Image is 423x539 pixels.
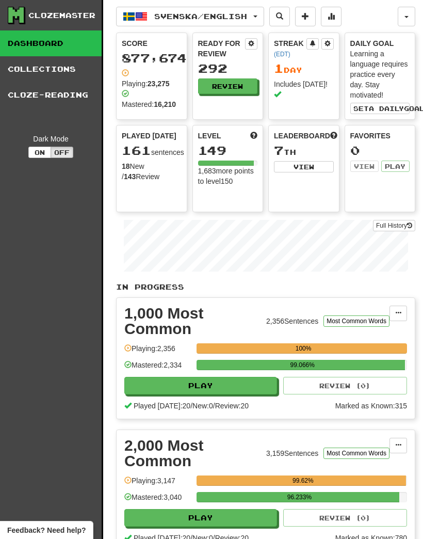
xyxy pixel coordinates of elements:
span: Played [DATE] [122,131,176,141]
div: 149 [198,144,258,157]
strong: 143 [124,172,136,181]
span: 1 [274,61,284,75]
div: Dark Mode [8,134,94,144]
button: More stats [321,7,341,26]
a: (EDT) [274,51,290,58]
div: 100% [200,343,407,354]
span: Played [DATE]: 20 [134,402,190,410]
button: View [274,161,334,172]
strong: 16,210 [154,100,176,108]
button: Svenska/English [116,7,264,26]
div: Playing: 3,147 [124,475,191,493]
div: 99.066% [200,360,405,370]
div: Day [274,62,334,75]
div: Mastered: [122,89,182,109]
span: Score more points to level up [250,131,257,141]
div: Learning a language requires practice every day. Stay motivated! [350,49,410,100]
div: Marked as Known: 315 [335,401,407,411]
div: Streak [274,38,306,59]
strong: 18 [122,162,130,170]
button: Review (0) [283,377,407,394]
button: On [28,147,51,158]
strong: 23,275 [148,80,170,88]
span: New: 0 [192,402,213,410]
span: Open feedback widget [7,525,86,535]
span: This week in points, UTC [330,131,337,141]
div: 2,000 Most Common [124,438,261,469]
button: Seta dailygoal [350,103,410,114]
span: / [190,402,192,410]
div: Playing: 2,356 [124,343,191,360]
span: Level [198,131,221,141]
div: 3,159 Sentences [266,448,318,458]
div: 99.62% [200,475,406,486]
div: 2,356 Sentences [266,316,318,326]
button: View [350,161,379,172]
button: Play [124,377,277,394]
button: Add sentence to collection [295,7,316,26]
div: Mastered: 2,334 [124,360,191,377]
span: 161 [122,143,151,157]
div: 292 [198,62,258,75]
button: Search sentences [269,7,290,26]
div: 1,000 Most Common [124,306,261,337]
span: Review: 20 [215,402,249,410]
div: Score [122,38,182,49]
p: In Progress [116,282,415,292]
button: Review (0) [283,509,407,527]
button: Play [124,509,277,527]
button: Most Common Words [323,315,389,327]
div: 877,674 [122,52,182,65]
span: / [213,402,215,410]
span: a daily [369,105,404,112]
div: 1,683 more points to level 150 [198,166,258,186]
div: New / Review [122,161,182,182]
div: 96.233% [200,492,399,502]
span: 7 [274,143,284,157]
div: Favorites [350,131,410,141]
div: th [274,144,334,157]
div: Mastered: 3,040 [124,492,191,509]
div: 0 [350,144,410,157]
div: Playing: [122,68,176,89]
button: Review [198,78,258,94]
span: Svenska / English [154,12,247,21]
div: Daily Goal [350,38,410,49]
a: Full History [373,220,415,231]
span: Leaderboard [274,131,330,141]
button: Most Common Words [323,448,389,459]
button: Off [51,147,73,158]
button: Play [381,161,410,172]
div: Ready for Review [198,38,246,59]
div: Clozemaster [28,10,95,21]
div: Includes [DATE]! [274,79,334,100]
div: sentences [122,144,182,157]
